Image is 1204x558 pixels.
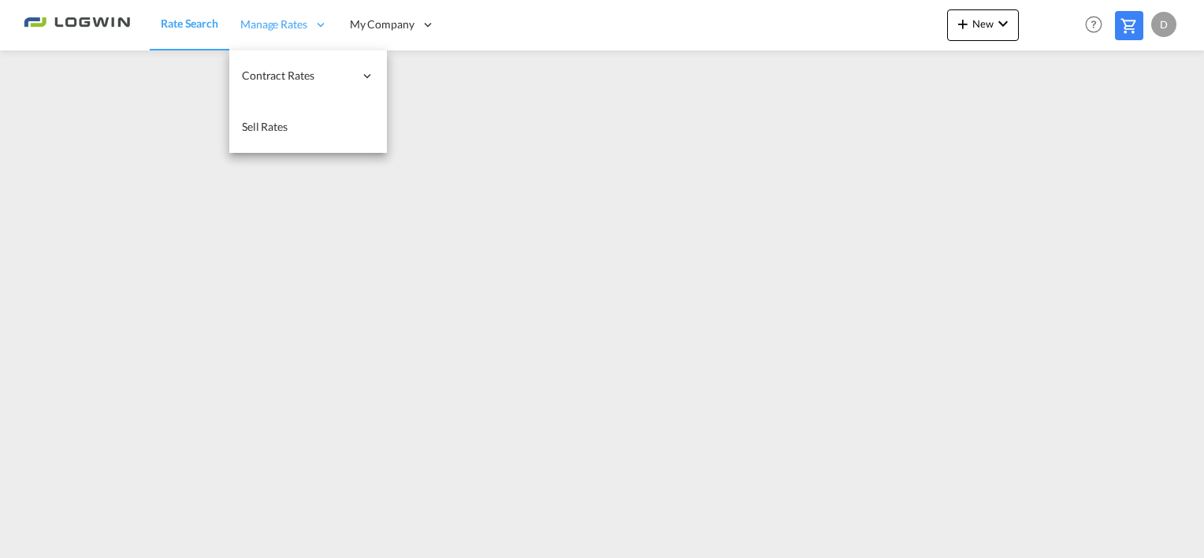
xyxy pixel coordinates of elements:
span: My Company [350,17,414,32]
span: Rate Search [161,17,218,30]
span: Sell Rates [242,120,288,133]
md-icon: icon-chevron-down [994,14,1013,33]
button: icon-plus 400-fgNewicon-chevron-down [947,9,1019,41]
span: Manage Rates [240,17,307,32]
div: D [1151,12,1176,37]
span: Help [1080,11,1107,38]
span: Contract Rates [242,68,354,84]
div: Contract Rates [229,50,387,102]
img: 2761ae10d95411efa20a1f5e0282d2d7.png [24,7,130,43]
a: Sell Rates [229,102,387,153]
md-icon: icon-plus 400-fg [953,14,972,33]
span: New [953,17,1013,30]
div: Help [1080,11,1115,39]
